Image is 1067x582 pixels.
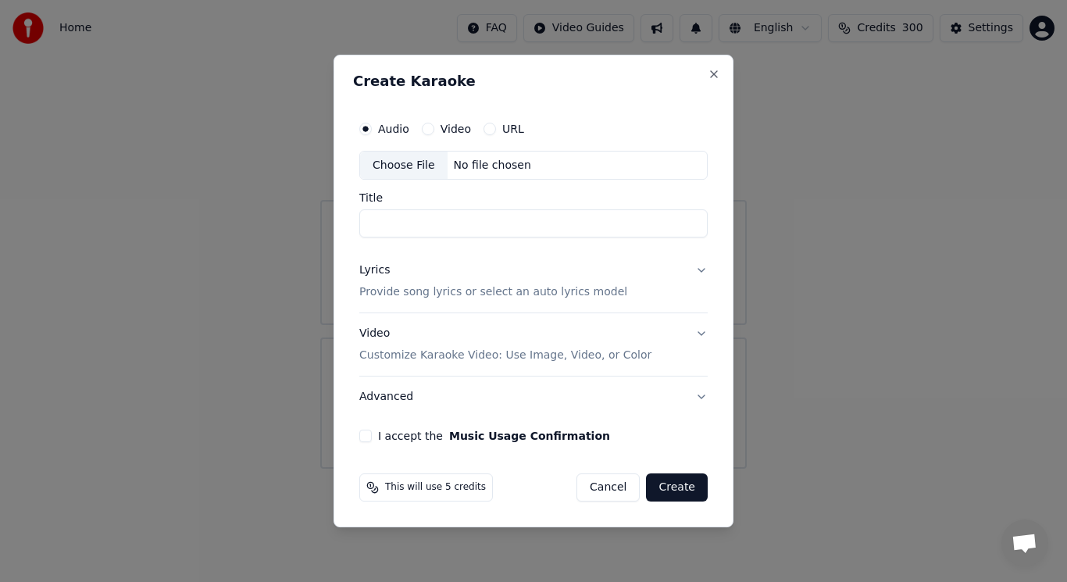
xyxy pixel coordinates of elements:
[576,473,640,502] button: Cancel
[360,152,448,180] div: Choose File
[646,473,708,502] button: Create
[441,123,471,134] label: Video
[353,74,714,88] h2: Create Karaoke
[449,430,610,441] button: I accept the
[448,158,537,173] div: No file chosen
[359,377,708,417] button: Advanced
[359,314,708,377] button: VideoCustomize Karaoke Video: Use Image, Video, or Color
[359,327,651,364] div: Video
[359,263,390,279] div: Lyrics
[378,123,409,134] label: Audio
[359,251,708,313] button: LyricsProvide song lyrics or select an auto lyrics model
[385,481,486,494] span: This will use 5 credits
[378,430,610,441] label: I accept the
[359,348,651,363] p: Customize Karaoke Video: Use Image, Video, or Color
[359,193,708,204] label: Title
[359,285,627,301] p: Provide song lyrics or select an auto lyrics model
[502,123,524,134] label: URL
